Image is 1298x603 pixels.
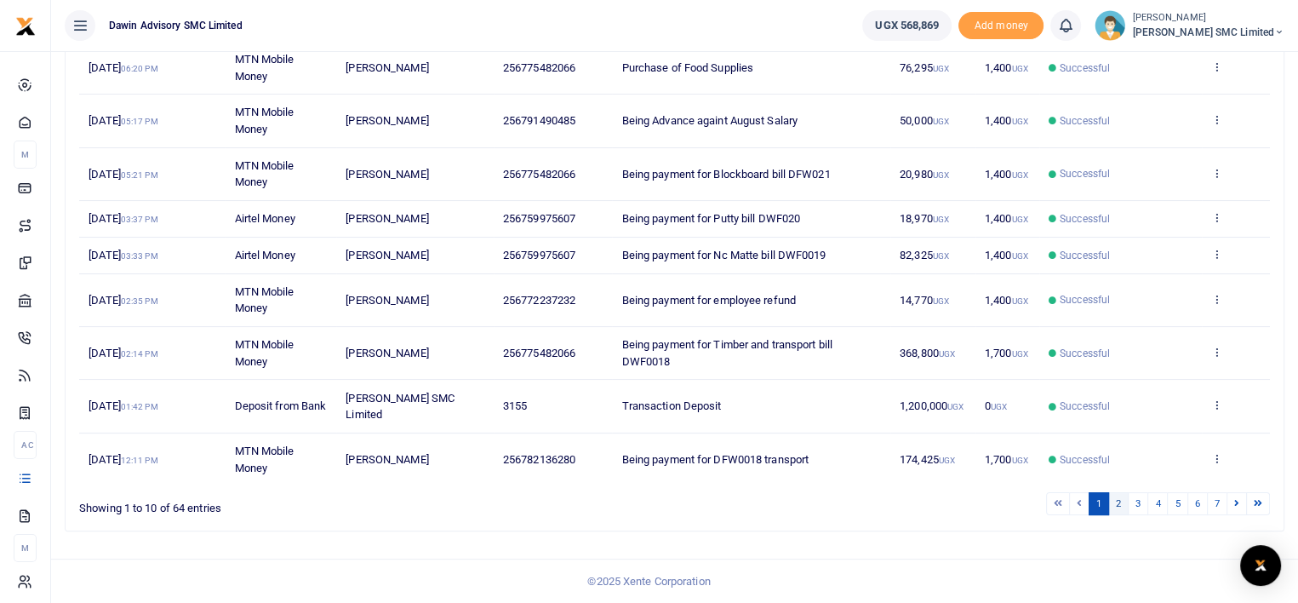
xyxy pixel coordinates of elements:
span: [PERSON_NAME] [346,347,428,359]
span: [PERSON_NAME] [346,168,428,181]
span: [DATE] [89,114,157,127]
span: Deposit from Bank [235,399,327,412]
span: Successful [1060,346,1110,361]
span: 1,400 [985,168,1028,181]
span: 368,800 [900,347,955,359]
small: 02:14 PM [121,349,158,359]
a: 5 [1167,492,1187,515]
small: [PERSON_NAME] [1132,11,1284,26]
span: 20,980 [900,168,949,181]
span: Being Advance againt August Salary [622,114,798,127]
span: [DATE] [89,294,157,307]
small: UGX [933,251,949,261]
div: Open Intercom Messenger [1240,545,1281,586]
span: MTN Mobile Money [235,53,294,83]
span: Add money [958,12,1044,40]
span: Successful [1060,211,1110,227]
img: profile-user [1095,10,1125,41]
span: 50,000 [900,114,949,127]
span: Purchase of Food Supplies [622,61,754,74]
span: Successful [1060,292,1110,307]
a: 1 [1089,492,1109,515]
small: 12:11 PM [121,456,158,465]
span: Successful [1060,113,1110,129]
span: [PERSON_NAME] SMC Limited [346,392,455,422]
span: 1,700 [985,453,1028,466]
span: [PERSON_NAME] [346,249,428,261]
span: 1,700 [985,347,1028,359]
small: UGX [933,296,949,306]
a: UGX 568,869 [862,10,952,41]
span: 256759975607 [503,212,575,225]
span: Being payment for employee refund [622,294,796,307]
span: [DATE] [89,212,157,225]
span: [PERSON_NAME] [346,294,428,307]
small: UGX [1011,349,1027,359]
span: 1,400 [985,61,1028,74]
span: [PERSON_NAME] SMC Limited [1132,25,1284,40]
span: 256759975607 [503,249,575,261]
span: 256791490485 [503,114,575,127]
span: 256772237232 [503,294,575,307]
small: UGX [939,349,955,359]
small: 03:37 PM [121,215,158,224]
span: [DATE] [89,347,157,359]
span: [DATE] [89,399,157,412]
small: UGX [1011,170,1027,180]
span: MTN Mobile Money [235,159,294,189]
small: 02:35 PM [121,296,158,306]
small: UGX [933,215,949,224]
span: Successful [1060,399,1110,414]
span: Being payment for Putty bill DWF020 [622,212,801,225]
a: Add money [958,18,1044,31]
small: UGX [1011,456,1027,465]
a: 6 [1187,492,1208,515]
small: UGX [947,402,963,411]
small: 06:20 PM [121,64,158,73]
span: [DATE] [89,168,157,181]
span: MTN Mobile Money [235,338,294,368]
span: 1,400 [985,249,1028,261]
li: M [14,141,37,169]
small: 05:17 PM [121,117,158,126]
span: [PERSON_NAME] [346,114,428,127]
span: MTN Mobile Money [235,445,294,474]
a: 4 [1147,492,1168,515]
span: Transaction Deposit [622,399,722,412]
small: UGX [933,170,949,180]
img: logo-small [15,16,36,37]
span: 1,400 [985,212,1028,225]
span: 0 [985,399,1007,412]
small: 03:33 PM [121,251,158,261]
small: UGX [991,402,1007,411]
span: Dawin Advisory SMC Limited [102,18,249,33]
span: Being payment for DFW0018 transport [622,453,809,466]
span: [PERSON_NAME] [346,212,428,225]
div: Showing 1 to 10 of 64 entries [79,491,569,517]
span: Successful [1060,452,1110,468]
a: profile-user [PERSON_NAME] [PERSON_NAME] SMC Limited [1095,10,1284,41]
span: Successful [1060,60,1110,76]
span: Successful [1060,248,1110,263]
span: 1,400 [985,114,1028,127]
small: 01:42 PM [121,402,158,411]
span: 256775482066 [503,347,575,359]
small: UGX [1011,64,1027,73]
span: MTN Mobile Money [235,106,294,135]
small: UGX [1011,296,1027,306]
li: Toup your wallet [958,12,1044,40]
span: Airtel Money [235,212,295,225]
li: Ac [14,431,37,459]
span: 1,400 [985,294,1028,307]
a: 3 [1128,492,1148,515]
span: 82,325 [900,249,949,261]
span: 1,200,000 [900,399,963,412]
span: MTN Mobile Money [235,285,294,315]
span: Successful [1060,166,1110,181]
span: 256775482066 [503,61,575,74]
span: Airtel Money [235,249,295,261]
small: UGX [939,456,955,465]
small: UGX [1011,215,1027,224]
span: [DATE] [89,61,157,74]
span: 174,425 [900,453,955,466]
